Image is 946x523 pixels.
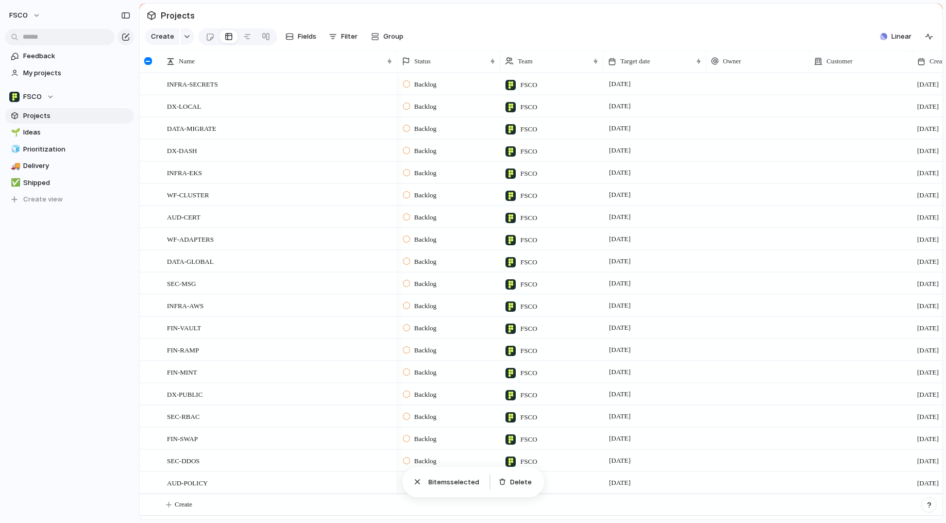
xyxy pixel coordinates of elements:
[9,161,20,171] button: 🚚
[495,475,536,490] button: Delete
[520,279,537,290] span: FSCO
[159,6,197,25] span: Projects
[606,166,633,179] span: [DATE]
[179,56,195,66] span: Name
[520,235,537,245] span: FSCO
[428,477,481,487] span: item s selected
[917,323,939,333] span: [DATE]
[826,56,853,66] span: Customer
[167,100,201,112] span: DX-LOCAL
[167,189,209,200] span: WF-CLUSTER
[5,89,134,105] button: FSCO
[23,161,130,171] span: Delivery
[5,7,46,24] button: FSCO
[5,65,134,81] a: My projects
[606,189,633,201] span: [DATE]
[5,125,134,140] a: 🌱Ideas
[5,158,134,174] a: 🚚Delivery
[520,213,537,223] span: FSCO
[606,299,633,312] span: [DATE]
[167,388,202,400] span: DX-PUBLIC
[518,56,533,66] span: Team
[145,28,179,45] button: Create
[606,100,633,112] span: [DATE]
[723,56,741,66] span: Owner
[23,194,63,205] span: Create view
[298,31,316,42] span: Fields
[414,257,436,267] span: Backlog
[917,301,939,311] span: [DATE]
[414,456,436,466] span: Backlog
[891,31,911,42] span: Linear
[414,168,436,178] span: Backlog
[23,92,42,102] span: FSCO
[5,192,134,207] button: Create view
[9,178,20,188] button: ✅
[917,146,939,156] span: [DATE]
[520,168,537,179] span: FSCO
[917,190,939,200] span: [DATE]
[520,301,537,312] span: FSCO
[414,345,436,356] span: Backlog
[620,56,650,66] span: Target date
[414,102,436,112] span: Backlog
[520,457,537,467] span: FSCO
[917,390,939,400] span: [DATE]
[167,299,204,311] span: INFRA-AWS
[606,454,633,467] span: [DATE]
[167,211,200,223] span: AUD-CERT
[11,160,18,172] div: 🚚
[167,477,208,488] span: AUD-POLICY
[414,234,436,245] span: Backlog
[520,434,537,445] span: FSCO
[606,122,633,134] span: [DATE]
[606,78,633,90] span: [DATE]
[606,477,633,489] span: [DATE]
[414,279,436,289] span: Backlog
[414,79,436,90] span: Backlog
[520,257,537,267] span: FSCO
[23,68,130,78] span: My projects
[917,257,939,267] span: [DATE]
[520,412,537,423] span: FSCO
[167,166,202,178] span: INFRA-EKS
[341,31,358,42] span: Filter
[917,234,939,245] span: [DATE]
[9,127,20,138] button: 🌱
[11,177,18,189] div: ✅
[520,368,537,378] span: FSCO
[11,127,18,139] div: 🌱
[414,212,436,223] span: Backlog
[606,410,633,423] span: [DATE]
[520,390,537,400] span: FSCO
[606,344,633,356] span: [DATE]
[606,255,633,267] span: [DATE]
[520,80,537,90] span: FSCO
[167,78,218,90] span: INFRA-SECRETS
[167,233,214,245] span: WF-ADAPTERS
[167,344,199,356] span: FIN-RAMP
[5,175,134,191] a: ✅Shipped
[414,146,436,156] span: Backlog
[414,124,436,134] span: Backlog
[917,79,939,90] span: [DATE]
[917,345,939,356] span: [DATE]
[414,367,436,378] span: Backlog
[917,102,939,112] span: [DATE]
[606,432,633,445] span: [DATE]
[167,277,196,289] span: SEC-MSG
[414,190,436,200] span: Backlog
[917,434,939,444] span: [DATE]
[917,412,939,422] span: [DATE]
[917,367,939,378] span: [DATE]
[428,478,432,486] span: 8
[414,323,436,333] span: Backlog
[606,233,633,245] span: [DATE]
[917,478,939,488] span: [DATE]
[5,108,134,124] a: Projects
[167,144,197,156] span: DX-DASH
[520,102,537,112] span: FSCO
[151,31,174,42] span: Create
